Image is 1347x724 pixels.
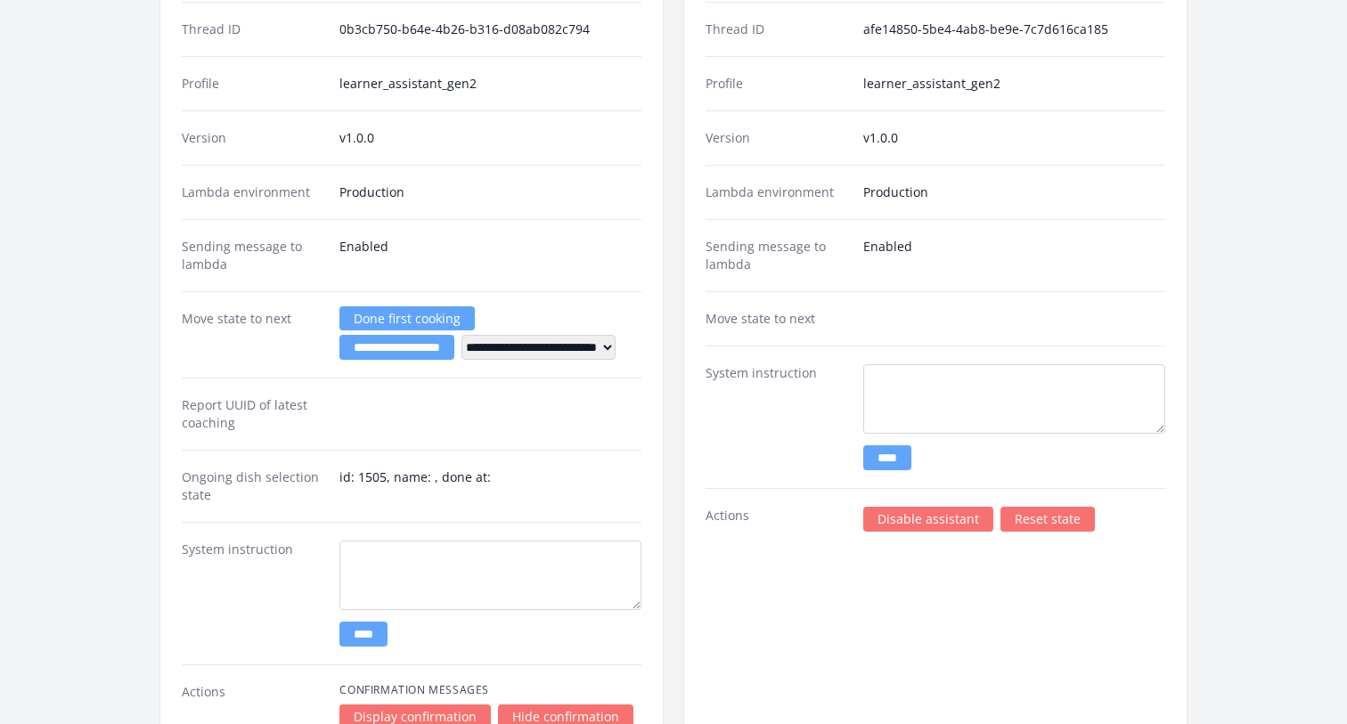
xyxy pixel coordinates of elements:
dt: Move state to next [182,310,325,360]
a: Done first cooking [339,306,475,330]
dd: Production [863,183,1165,201]
dt: Sending message to lambda [706,238,849,273]
dd: afe14850-5be4-4ab8-be9e-7c7d616ca185 [863,20,1165,38]
dd: Enabled [863,238,1165,273]
dt: Actions [706,507,849,532]
dd: Enabled [339,238,641,273]
dt: Profile [182,75,325,93]
dt: Thread ID [182,20,325,38]
dd: 0b3cb750-b64e-4b26-b316-d08ab082c794 [339,20,641,38]
dd: v1.0.0 [339,129,641,147]
dd: v1.0.0 [863,129,1165,147]
dt: Profile [706,75,849,93]
dt: Version [706,129,849,147]
dd: learner_assistant_gen2 [863,75,1165,93]
dd: learner_assistant_gen2 [339,75,641,93]
dt: Move state to next [706,310,849,328]
dt: System instruction [706,364,849,470]
dd: Production [339,183,641,201]
dt: Thread ID [706,20,849,38]
a: Disable assistant [863,507,993,532]
dt: Report UUID of latest coaching [182,396,325,432]
a: Reset state [1000,507,1095,532]
dt: Version [182,129,325,147]
dt: Ongoing dish selection state [182,468,325,504]
dt: Sending message to lambda [182,238,325,273]
dt: Lambda environment [706,183,849,201]
h4: Confirmation Messages [339,683,641,697]
dt: Lambda environment [182,183,325,201]
dt: System instruction [182,541,325,647]
dd: id: 1505, name: , done at: [339,468,641,504]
